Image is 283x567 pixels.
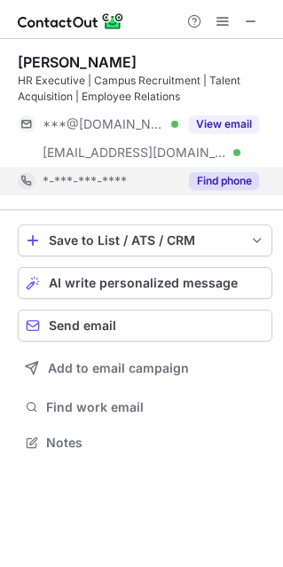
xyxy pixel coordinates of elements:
span: ***@[DOMAIN_NAME] [43,116,165,132]
div: [PERSON_NAME] [18,53,137,71]
button: Send email [18,310,272,342]
button: AI write personalized message [18,267,272,299]
button: Find work email [18,395,272,420]
button: Reveal Button [189,172,259,190]
span: AI write personalized message [49,276,238,290]
span: Find work email [46,399,265,415]
span: Send email [49,319,116,333]
div: Save to List / ATS / CRM [49,233,241,248]
img: ContactOut v5.3.10 [18,11,124,32]
button: save-profile-one-click [18,224,272,256]
span: Add to email campaign [48,361,189,375]
span: [EMAIL_ADDRESS][DOMAIN_NAME] [43,145,227,161]
button: Notes [18,430,272,455]
span: Notes [46,435,265,451]
button: Reveal Button [189,115,259,133]
div: HR Executive | Campus Recruitment | Talent Acquisition | Employee Relations [18,73,272,105]
button: Add to email campaign [18,352,272,384]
